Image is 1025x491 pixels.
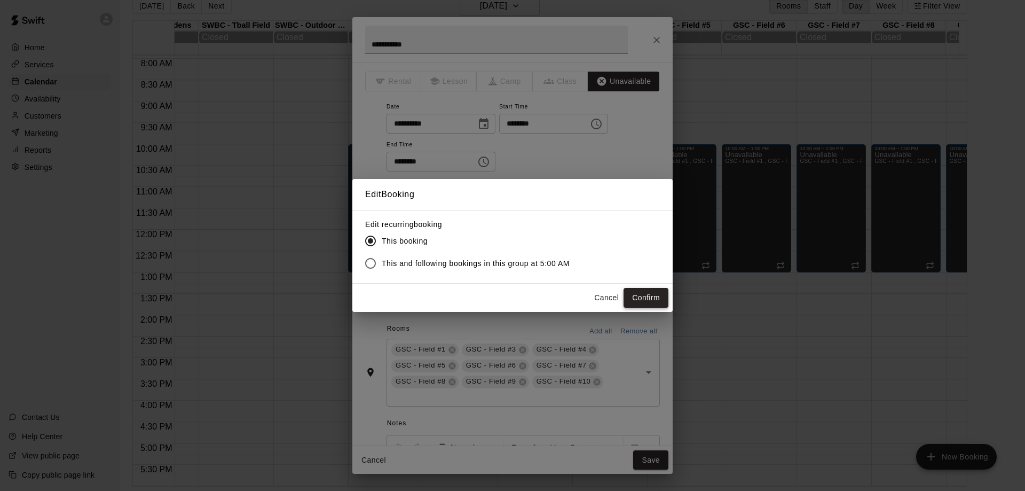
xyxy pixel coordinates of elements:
[382,236,428,247] span: This booking
[365,219,578,230] label: Edit recurring booking
[382,258,570,269] span: This and following bookings in this group at 5:00 AM
[589,288,624,308] button: Cancel
[352,179,673,210] h2: Edit Booking
[624,288,668,308] button: Confirm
